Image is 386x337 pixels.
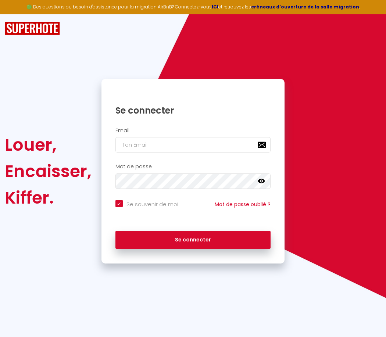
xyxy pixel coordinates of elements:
div: Encaisser, [5,158,92,184]
button: Se connecter [115,231,271,249]
div: Louer, [5,132,92,158]
a: Mot de passe oublié ? [215,201,271,208]
h2: Email [115,128,271,134]
a: créneaux d'ouverture de la salle migration [251,4,359,10]
input: Ton Email [115,137,271,153]
div: Kiffer. [5,184,92,211]
img: SuperHote logo [5,22,60,35]
a: ICI [212,4,218,10]
h2: Mot de passe [115,164,271,170]
h1: Se connecter [115,105,271,116]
